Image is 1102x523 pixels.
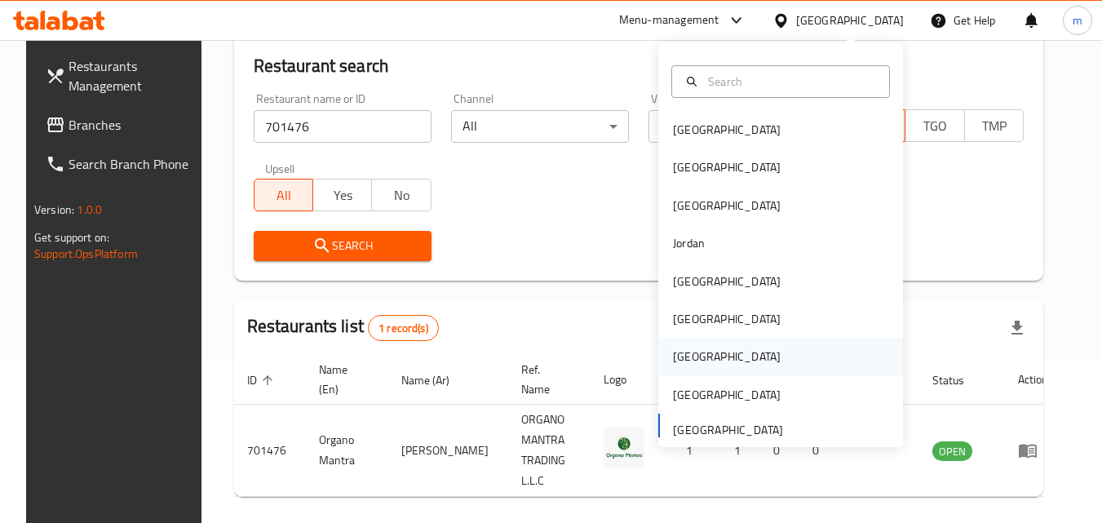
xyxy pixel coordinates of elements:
[905,109,964,142] button: TGO
[932,442,972,461] span: OPEN
[319,360,369,399] span: Name (En)
[34,227,109,248] span: Get support on:
[673,234,705,252] div: Jordan
[760,405,799,497] td: 0
[673,348,781,366] div: [GEOGRAPHIC_DATA]
[799,405,839,497] td: 0
[306,405,388,497] td: Organo Mantra
[254,110,432,143] input: Search for restaurant name or ID..
[312,179,372,211] button: Yes
[234,355,1061,497] table: enhanced table
[401,370,471,390] span: Name (Ar)
[673,121,781,139] div: [GEOGRAPHIC_DATA]
[998,308,1037,348] div: Export file
[964,109,1024,142] button: TMP
[33,47,210,105] a: Restaurants Management
[721,405,760,497] td: 1
[796,11,904,29] div: [GEOGRAPHIC_DATA]
[388,405,508,497] td: [PERSON_NAME]
[34,199,74,220] span: Version:
[673,197,781,215] div: [GEOGRAPHIC_DATA]
[371,179,431,211] button: No
[673,273,781,290] div: [GEOGRAPHIC_DATA]
[619,11,719,30] div: Menu-management
[673,386,781,404] div: [GEOGRAPHIC_DATA]
[254,231,432,261] button: Search
[247,370,278,390] span: ID
[69,56,197,95] span: Restaurants Management
[33,144,210,184] a: Search Branch Phone
[368,315,439,341] div: Total records count
[69,115,197,135] span: Branches
[69,154,197,174] span: Search Branch Phone
[648,110,826,143] div: All
[1005,355,1061,405] th: Action
[521,360,571,399] span: Ref. Name
[604,427,644,468] img: Organo Mantra
[254,179,313,211] button: All
[247,314,439,341] h2: Restaurants list
[673,158,781,176] div: [GEOGRAPHIC_DATA]
[34,243,138,264] a: Support.OpsPlatform
[591,355,664,405] th: Logo
[451,110,629,143] div: All
[267,236,418,256] span: Search
[378,184,424,207] span: No
[234,405,306,497] td: 701476
[33,105,210,144] a: Branches
[664,405,721,497] td: 1
[932,441,972,461] div: OPEN
[1073,11,1082,29] span: m
[320,184,365,207] span: Yes
[912,114,958,138] span: TGO
[673,310,781,328] div: [GEOGRAPHIC_DATA]
[369,321,438,336] span: 1 record(s)
[971,114,1017,138] span: TMP
[1018,441,1048,460] div: Menu
[701,73,879,91] input: Search
[265,162,295,174] label: Upsell
[508,405,591,497] td: ORGANO MANTRA TRADING L.L.C
[77,199,102,220] span: 1.0.0
[261,184,307,207] span: All
[254,54,1024,78] h2: Restaurant search
[932,370,985,390] span: Status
